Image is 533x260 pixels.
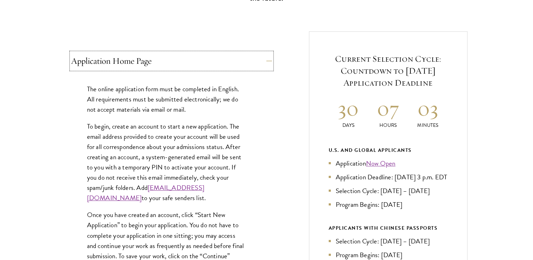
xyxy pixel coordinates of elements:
[329,95,368,122] h2: 30
[368,95,408,122] h2: 07
[408,95,448,122] h2: 03
[329,172,448,182] li: Application Deadline: [DATE] 3 p.m. EDT
[329,122,368,129] p: Days
[87,182,204,203] a: [EMAIL_ADDRESS][DOMAIN_NAME]
[368,122,408,129] p: Hours
[329,199,448,210] li: Program Begins: [DATE]
[329,53,448,89] h5: Current Selection Cycle: Countdown to [DATE] Application Deadline
[87,121,246,203] p: To begin, create an account to start a new application. The email address provided to create your...
[329,224,448,233] div: APPLICANTS WITH CHINESE PASSPORTS
[329,250,448,260] li: Program Begins: [DATE]
[329,146,448,155] div: U.S. and Global Applicants
[329,158,448,168] li: Application
[366,158,396,168] a: Now Open
[71,52,272,69] button: Application Home Page
[408,122,448,129] p: Minutes
[87,84,246,114] p: The online application form must be completed in English. All requirements must be submitted elec...
[329,186,448,196] li: Selection Cycle: [DATE] – [DATE]
[329,236,448,246] li: Selection Cycle: [DATE] – [DATE]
